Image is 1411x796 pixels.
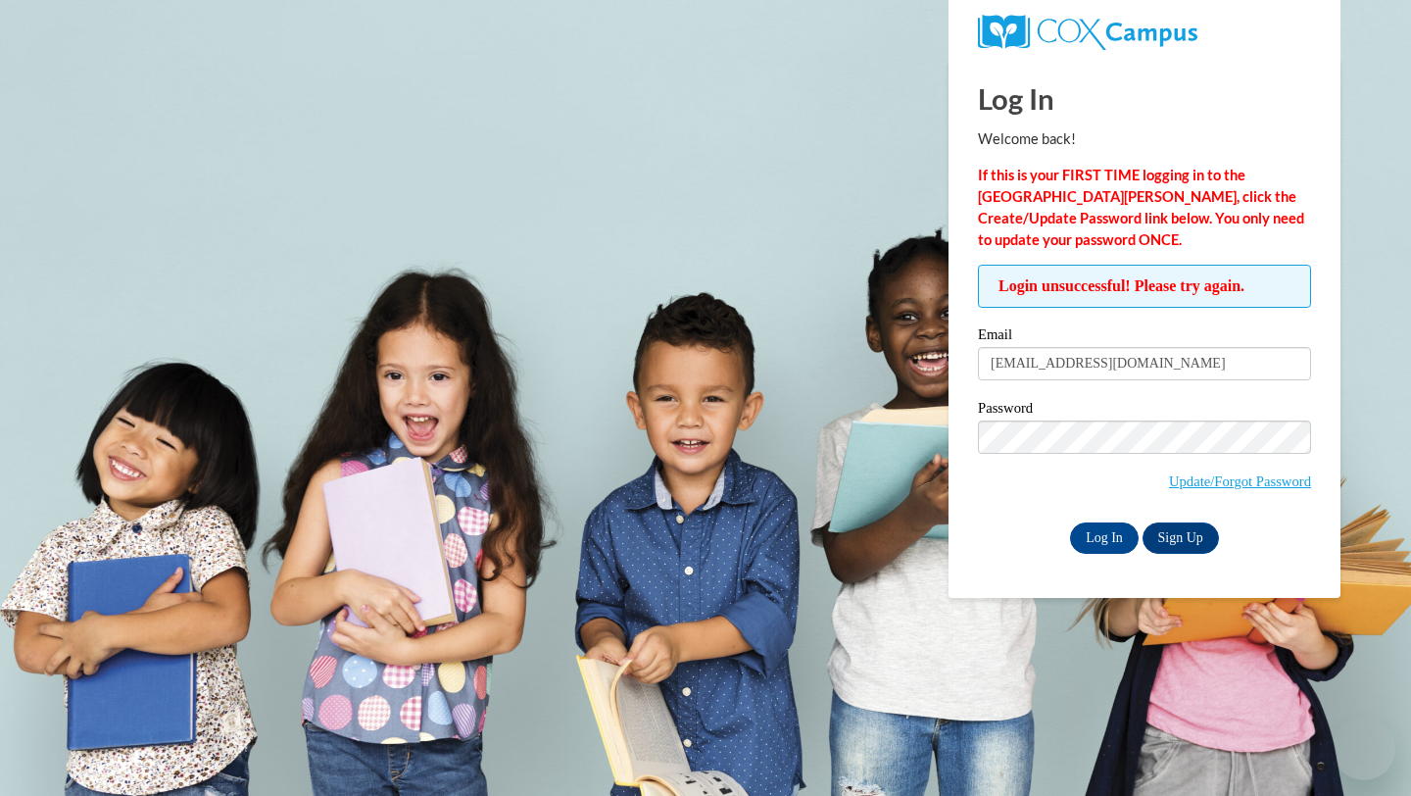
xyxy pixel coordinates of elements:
p: Welcome back! [978,128,1311,150]
label: Email [978,327,1311,347]
strong: If this is your FIRST TIME logging in to the [GEOGRAPHIC_DATA][PERSON_NAME], click the Create/Upd... [978,167,1304,248]
a: COX Campus [978,15,1311,50]
iframe: Button to launch messaging window [1333,718,1395,780]
label: Password [978,401,1311,421]
a: Sign Up [1143,522,1219,554]
a: Update/Forgot Password [1169,473,1311,489]
img: COX Campus [978,15,1197,50]
span: Login unsuccessful! Please try again. [978,265,1311,308]
input: Log In [1070,522,1139,554]
h1: Log In [978,78,1311,119]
